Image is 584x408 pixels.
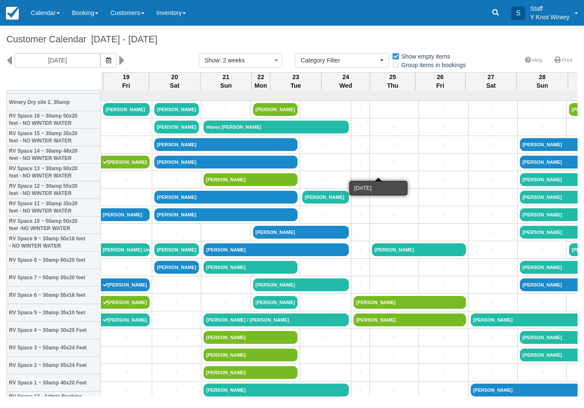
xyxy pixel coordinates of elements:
img: checkfront-main-nav-mini-logo.png [6,7,19,20]
button: Category Filter [295,53,389,68]
a: + [372,333,416,342]
div: S [511,6,525,20]
a: [PERSON_NAME] [354,313,466,326]
a: Haven [PERSON_NAME] [204,121,349,133]
a: + [154,333,199,342]
a: + [471,140,515,149]
th: 27 Sat [465,72,516,90]
th: 24 Wed [321,72,370,90]
a: + [372,140,416,149]
a: + [372,386,416,395]
a: [PERSON_NAME] [204,331,298,344]
span: : 2 weeks [219,57,245,64]
th: RV Space 12 ~ 30amp 55x20 feet - NO WINTER WATER [7,181,101,199]
a: [PERSON_NAME] [154,121,199,133]
a: [PERSON_NAME] / [PERSON_NAME] [204,313,349,326]
a: + [302,175,349,184]
a: + [154,368,199,377]
a: + [103,263,150,272]
span: [DATE] - [DATE] [86,34,157,44]
a: [PERSON_NAME] [302,191,349,204]
a: + [421,386,466,395]
span: Show [204,57,219,64]
a: [PERSON_NAME] [154,156,298,169]
th: RV Space 8 ~ 30amp 60x20 feet [7,251,101,269]
a: [PERSON_NAME] [253,278,349,291]
a: + [421,281,466,290]
th: 20 Sat [149,72,201,90]
a: + [103,333,150,342]
th: RV Space 5 ~ 30amp 35x10 feet [7,304,101,322]
a: + [372,281,416,290]
th: 23 Tue [270,72,321,90]
a: + [471,210,515,219]
th: RV Space 15 ~ 30amp 35x20 feet - NO WINTER WATER [7,129,101,146]
p: Staff [530,4,569,13]
h1: Customer Calendar [6,34,578,44]
a: + [421,210,466,219]
a: + [421,368,466,377]
a: [PERSON_NAME] [204,261,298,274]
a: + [421,140,466,149]
a: + [354,281,367,290]
p: Y Knot Winery [530,13,569,21]
a: + [471,123,515,132]
a: [PERSON_NAME] [101,278,150,291]
a: [PERSON_NAME] [204,349,298,361]
th: RV Space 11 ~ 30amp 35x20 feet - NO WINTER WATER [7,199,101,216]
a: + [372,105,416,114]
th: RV Space 14 ~ 30amp 48x20 feet - NO WINTER WATER [7,146,101,164]
a: + [421,105,466,114]
label: Group items in bookings [392,59,472,71]
a: + [302,368,349,377]
a: + [302,210,349,219]
th: RV Space 13 ~ 30amp 50x20 feet - NO WINTER WATER [7,164,101,181]
a: + [372,193,416,202]
a: + [471,193,515,202]
a: [PERSON_NAME] [354,296,466,309]
a: [PERSON_NAME] [103,103,150,116]
a: + [154,281,199,290]
th: RV Space 16 ~ 30amp 50x20 feet - NO WINTER WATER [7,111,101,129]
a: + [103,140,150,149]
a: + [354,386,367,395]
a: + [103,193,150,202]
a: + [421,351,466,360]
a: [PERSON_NAME] [372,243,466,256]
span: Show empty items [392,53,457,59]
a: + [471,281,515,290]
a: + [421,228,466,237]
a: + [471,175,515,184]
a: [PERSON_NAME] [154,243,199,256]
a: + [354,351,367,360]
th: RV Space 7 ~ 50amp 55x20 feet [7,269,101,287]
a: + [372,123,416,132]
a: + [302,105,349,114]
th: Winery Dry site 2, 30amp [7,94,101,111]
a: + [372,175,416,184]
a: + [103,368,150,377]
th: 22 Mon [252,72,270,90]
a: + [354,193,367,202]
a: + [421,123,466,132]
a: + [354,245,367,254]
a: [PERSON_NAME] [204,366,298,379]
a: [PERSON_NAME] [253,296,298,309]
a: Print [549,54,578,67]
label: Show empty items [392,50,456,63]
a: [PERSON_NAME] [204,173,298,186]
a: + [354,210,367,219]
a: + [471,105,515,114]
a: + [421,193,466,202]
a: + [354,140,367,149]
a: [PERSON_NAME] [204,384,349,396]
a: + [372,263,416,272]
a: + [471,228,515,237]
a: + [471,333,515,342]
a: [PERSON_NAME] [101,208,150,221]
a: + [154,316,199,325]
th: RV Space 10 ~ 50amp 50x20 feet -NO WINTER WATER [7,216,101,234]
a: [PERSON_NAME] [154,103,199,116]
a: + [471,368,515,377]
button: Show: 2 weeks [199,53,282,68]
